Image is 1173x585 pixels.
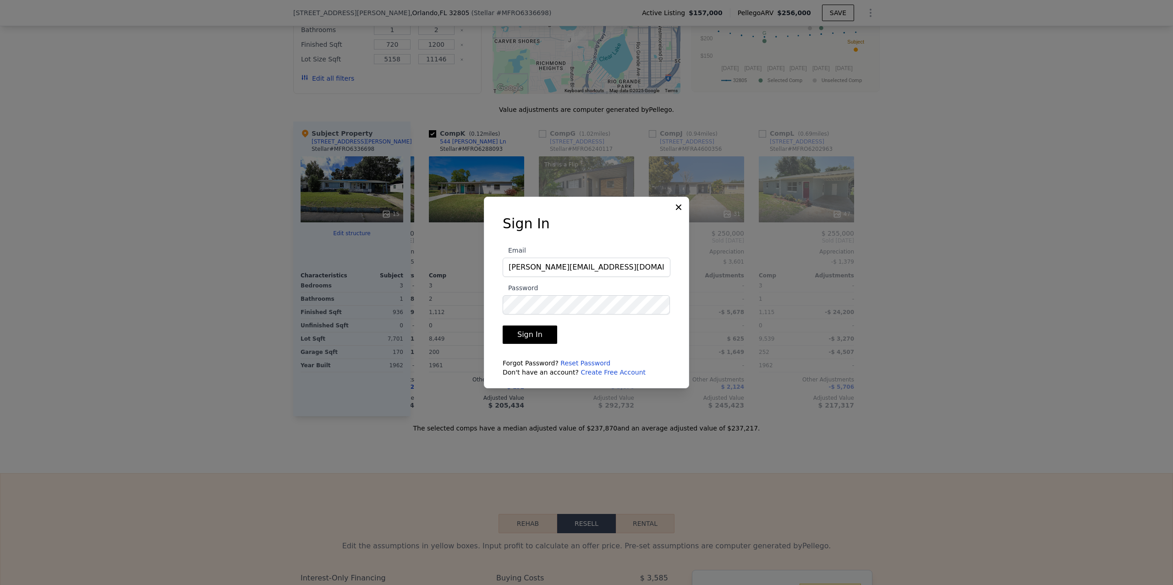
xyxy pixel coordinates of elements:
[581,369,646,376] a: Create Free Account
[503,359,670,377] div: Forgot Password? Don't have an account?
[503,284,538,292] span: Password
[503,326,557,344] button: Sign In
[503,295,670,315] input: Password
[503,215,670,232] h3: Sign In
[560,359,610,367] a: Reset Password
[503,258,670,277] input: Email
[503,247,526,254] span: Email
